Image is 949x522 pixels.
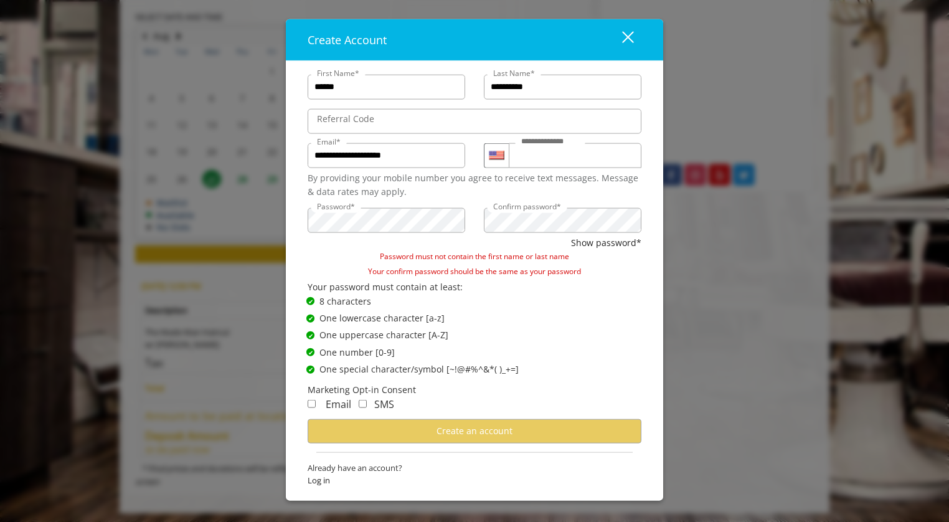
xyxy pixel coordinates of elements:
span: 8 characters [319,294,371,308]
span: Create Account [308,32,387,47]
span: One lowercase character [a-z] [319,311,445,325]
label: Password* [311,201,361,212]
input: ConfirmPassword [484,208,641,233]
span: One special character/symbol [~!@#%^&*( )_+=] [319,363,519,376]
input: ReferralCode [308,108,641,133]
input: FirstName [308,74,465,99]
div: close dialog [608,31,633,49]
button: Show password* [571,236,641,250]
input: Email [308,143,465,168]
span: ✔ [308,364,313,374]
label: First Name* [311,67,366,78]
input: Receive Marketing SMS [359,400,367,408]
div: Country [484,143,509,168]
div: Marketing Opt-in Consent [308,382,641,396]
button: close dialog [599,27,641,52]
button: Create an account [308,419,641,443]
span: SMS [374,397,394,411]
label: Referral Code [311,112,380,125]
div: Password must not contain the first name or last name [308,250,641,262]
label: Last Name* [487,67,541,78]
input: Receive Marketing Email [308,400,316,408]
span: Create an account [437,425,512,437]
span: ✔ [308,296,313,306]
span: One number [0-9] [319,345,395,359]
label: Confirm password* [487,201,567,212]
span: ✔ [308,330,313,340]
span: Already have an account? [308,461,641,474]
div: Your confirm password should be the same as your password [308,265,641,277]
span: ✔ [308,348,313,358]
input: Lastname [484,74,641,99]
div: By providing your mobile number you agree to receive text messages. Message & data rates may apply. [308,171,641,199]
span: Log in [308,474,641,487]
span: One uppercase character [A-Z] [319,328,448,342]
input: Password [308,208,465,233]
div: Your password must contain at least: [308,280,641,294]
span: Email [326,397,351,411]
span: ✔ [308,313,313,323]
label: Email* [311,135,347,147]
